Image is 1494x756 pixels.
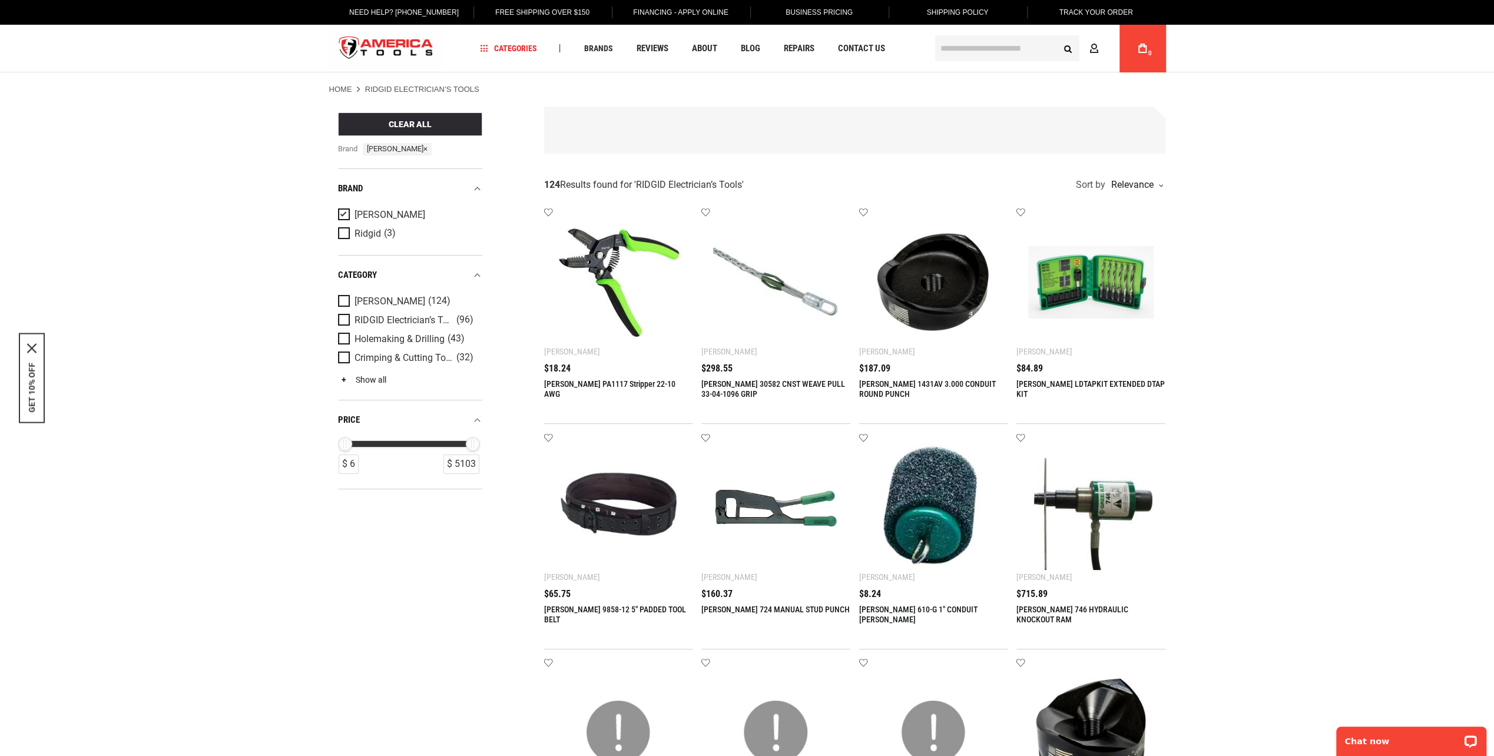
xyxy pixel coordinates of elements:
[1131,25,1154,72] a: 0
[1108,180,1162,190] div: Relevance
[456,353,473,363] span: (32)
[355,334,445,344] span: Holemaking & Drilling
[740,44,760,53] span: Blog
[837,44,885,53] span: Contact Us
[859,364,890,373] span: $187.09
[631,41,673,57] a: Reviews
[544,379,675,399] a: [PERSON_NAME] PA1117 Stripper 22-10 AWG
[578,41,618,57] a: Brands
[778,41,819,57] a: Repairs
[1329,719,1494,756] iframe: LiveChat chat widget
[701,589,733,599] span: $160.37
[338,181,482,197] div: Brand
[691,44,717,53] span: About
[365,85,479,94] strong: RIDGID Electrician’s Tools
[338,333,479,346] a: Holemaking & Drilling (43)
[338,375,386,384] a: Show all
[355,228,381,239] span: Ridgid
[1148,50,1152,57] span: 0
[329,84,352,95] a: Home
[713,220,839,345] img: GREENLEE 30582 CNST WEAVE PULL 33-04-1096 GRIP
[1076,180,1105,190] span: Sort by
[859,347,915,356] div: [PERSON_NAME]
[338,412,482,428] div: price
[443,455,479,474] div: $ 5103
[859,379,996,399] a: [PERSON_NAME] 1431AV 3.000 CONDUIT ROUND PUNCH
[1016,347,1072,356] div: [PERSON_NAME]
[338,352,479,364] a: Crimping & Cutting Tools (32)
[556,445,681,570] img: GREENLEE 9858-12 5
[338,295,479,308] a: [PERSON_NAME] (124)
[338,227,479,240] a: Ridgid (3)
[355,353,453,363] span: Crimping & Cutting Tools
[329,26,443,71] a: store logo
[1057,37,1079,59] button: Search
[1016,589,1048,599] span: $715.89
[355,210,425,220] span: [PERSON_NAME]
[338,168,482,489] div: Product Filters
[428,296,450,306] span: (124)
[636,179,742,190] span: RIDGID Electrician’s Tools
[339,455,359,474] div: $ 6
[544,179,744,191] div: Results found for ' '
[871,220,996,345] img: GREENLEE 1431AV 3.000 CONDUIT ROUND PUNCH
[338,314,479,327] a: RIDGID Electrician’s Tools (96)
[701,572,757,582] div: [PERSON_NAME]
[735,41,765,57] a: Blog
[355,315,453,326] span: RIDGID Electrician’s Tools
[584,44,612,52] span: Brands
[701,605,850,614] a: [PERSON_NAME] 724 MANUAL STUD PUNCH
[1016,572,1072,582] div: [PERSON_NAME]
[701,364,733,373] span: $298.55
[456,315,473,325] span: (96)
[556,220,681,345] img: Greenlee PA1117 Stripper 22-10 AWG
[338,267,482,283] div: category
[1016,379,1165,399] a: [PERSON_NAME] LDTAPKIT EXTENDED DTAP KIT
[1028,220,1154,345] img: GREENLEE LDTAPKIT EXTENDED DTAP KIT
[544,605,686,624] a: [PERSON_NAME] 9858-12 5" PADDED TOOL BELT
[701,347,757,356] div: [PERSON_NAME]
[329,26,443,71] img: America Tools
[338,112,482,136] button: Clear All
[544,364,571,373] span: $18.24
[448,334,465,344] span: (43)
[713,445,839,570] img: GREENLEE 724 MANUAL STUD PUNCH
[686,41,722,57] a: About
[1016,364,1043,373] span: $84.89
[384,228,396,238] span: (3)
[871,445,996,570] img: GREENLEE 610-G 1
[701,379,845,399] a: [PERSON_NAME] 30582 CNST WEAVE PULL 33-04-1096 GRIP
[27,344,37,353] svg: close icon
[27,363,37,413] button: GET 10% OFF
[859,589,881,599] span: $8.24
[363,143,432,155] span: Greenlee
[832,41,890,57] a: Contact Us
[544,589,571,599] span: $65.75
[636,44,668,53] span: Reviews
[544,572,600,582] div: [PERSON_NAME]
[859,605,978,624] a: [PERSON_NAME] 610-G 1" CONDUIT [PERSON_NAME]
[544,179,560,190] strong: 124
[544,347,600,356] div: [PERSON_NAME]
[338,143,359,155] span: Brand
[27,344,37,353] button: Close
[1028,445,1154,570] img: GREENLEE 746 HYDRAULIC KNOCKOUT RAM
[1016,605,1128,624] a: [PERSON_NAME] 746 HYDRAULIC KNOCKOUT RAM
[783,44,814,53] span: Repairs
[355,296,425,307] span: [PERSON_NAME]
[859,572,915,582] div: [PERSON_NAME]
[475,41,542,57] a: Categories
[423,144,428,153] span: ×
[338,208,479,221] a: [PERSON_NAME]
[480,44,536,52] span: Categories
[927,8,989,16] span: Shipping Policy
